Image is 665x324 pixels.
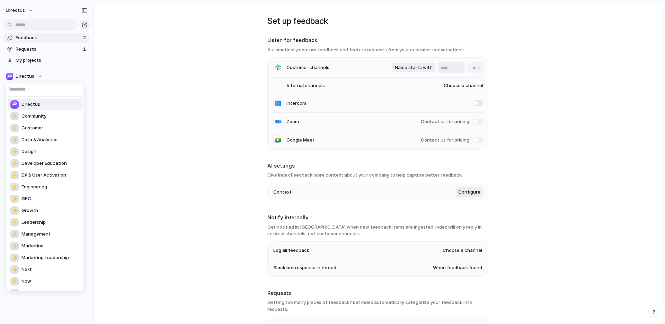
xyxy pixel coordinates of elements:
span: Directus [21,101,40,108]
div: ⚡ [10,206,19,215]
div: ⚡ [10,254,19,262]
div: ⚡ [10,218,19,227]
div: ⚡ [10,230,19,238]
span: Community [21,113,46,120]
span: GRC [21,195,31,202]
span: Engineering [21,184,47,190]
div: ⚡ [10,124,19,132]
div: ⚡ [10,159,19,168]
div: ⚡ [10,112,19,120]
div: ⚡ [10,289,19,297]
span: Marketing Leadership [21,254,69,261]
span: Data & Analytics [21,136,57,143]
div: ⚡ [10,265,19,274]
span: Customer [21,125,43,131]
div: ⚡ [10,136,19,144]
span: Design [21,148,36,155]
span: Platform [21,290,41,297]
div: ⚡ [10,242,19,250]
span: Developer Education [21,160,67,167]
div: ⚡ [10,147,19,156]
div: ⚡ [10,183,19,191]
span: Next [21,266,32,273]
span: Management [21,231,51,238]
span: DX & User Activation [21,172,66,179]
span: Leadership [21,219,46,226]
span: Marketing [21,242,44,249]
span: Growth [21,207,38,214]
div: ⚡ [10,277,19,285]
div: ⚡ [10,171,19,179]
span: Now [21,278,31,285]
div: ⚡ [10,195,19,203]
